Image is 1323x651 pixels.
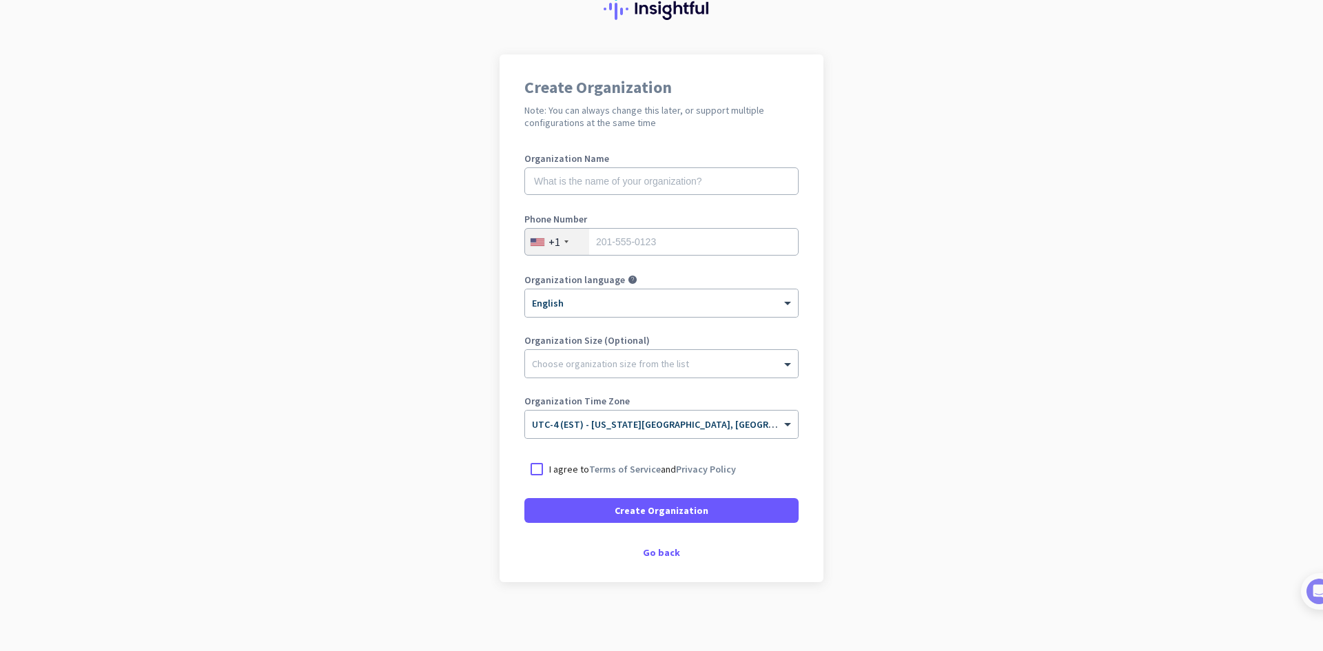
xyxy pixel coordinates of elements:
input: What is the name of your organization? [524,167,799,195]
div: +1 [548,235,560,249]
label: Phone Number [524,214,799,224]
div: Go back [524,548,799,557]
label: Organization Name [524,154,799,163]
span: Create Organization [615,504,708,517]
label: Organization Size (Optional) [524,335,799,345]
label: Organization Time Zone [524,396,799,406]
i: help [628,275,637,285]
h2: Note: You can always change this later, or support multiple configurations at the same time [524,104,799,129]
a: Privacy Policy [676,463,736,475]
p: I agree to and [549,462,736,476]
button: Create Organization [524,498,799,523]
input: 201-555-0123 [524,228,799,256]
h1: Create Organization [524,79,799,96]
label: Organization language [524,275,625,285]
a: Terms of Service [589,463,661,475]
